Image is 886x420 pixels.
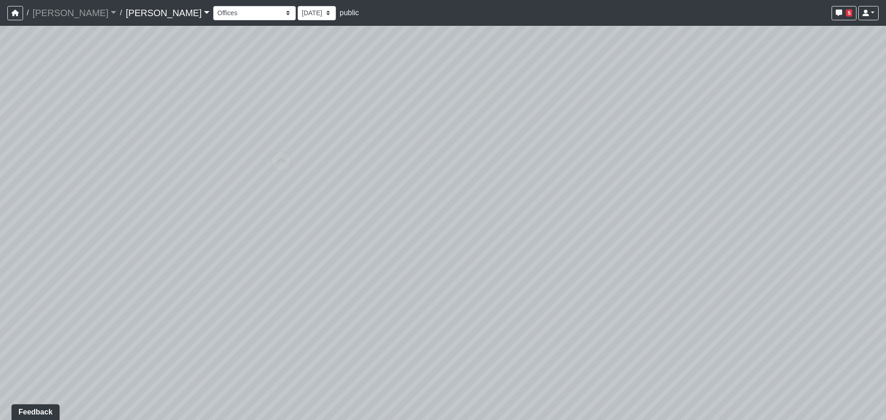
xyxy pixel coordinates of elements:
[23,4,32,22] span: /
[340,9,359,17] span: public
[126,4,210,22] a: [PERSON_NAME]
[832,6,856,20] button: 5
[32,4,116,22] a: [PERSON_NAME]
[7,402,61,420] iframe: Ybug feedback widget
[846,9,852,17] span: 5
[116,4,126,22] span: /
